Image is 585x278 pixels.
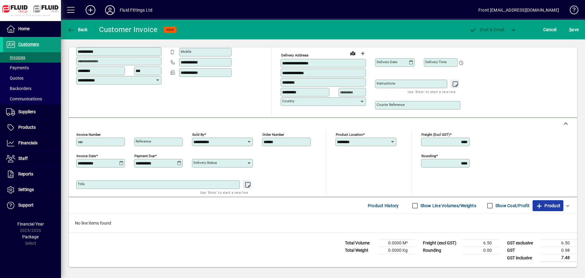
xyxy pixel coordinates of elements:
span: Product [536,201,560,211]
td: 7.48 [541,254,577,262]
mat-label: Payment due [134,154,155,158]
a: Backorders [3,83,61,94]
a: Reports [3,167,61,182]
mat-label: Product location [336,132,363,137]
mat-label: Country [282,99,294,103]
span: Communications [6,96,42,101]
a: Support [3,198,61,213]
span: Reports [18,171,33,176]
span: Package [22,234,39,239]
span: Financials [18,140,37,145]
button: Product [533,200,563,211]
div: Customer Invoice [99,25,158,34]
td: Total Volume [342,240,378,247]
td: 6.50 [463,240,499,247]
mat-label: Title [78,182,85,186]
td: GST inclusive [504,254,541,262]
a: Financials [3,135,61,151]
span: Back [67,27,88,32]
button: Save [568,24,580,35]
mat-hint: Use 'Enter' to start a new line [200,189,248,196]
td: GST [504,247,541,254]
td: 6.50 [541,240,577,247]
td: Total Weight [342,247,378,254]
div: Fluid Fittings Ltd [120,5,152,15]
span: Payments [6,65,29,70]
a: View on map [348,48,358,58]
mat-label: Sold by [192,132,204,137]
mat-label: Order number [262,132,284,137]
mat-label: Delivery status [193,161,217,165]
mat-label: Reference [136,139,151,143]
span: Financial Year [17,222,44,226]
mat-label: Courier Reference [377,103,405,107]
a: Communications [3,94,61,104]
td: 0.98 [541,247,577,254]
button: Add [81,5,100,16]
a: Suppliers [3,104,61,120]
span: Suppliers [18,109,36,114]
span: S [569,27,572,32]
button: Back [66,24,89,35]
span: Settings [18,187,34,192]
td: 0.00 [463,247,499,254]
td: 0.0000 Kg [378,247,415,254]
span: Quotes [6,76,23,81]
div: No line items found [69,214,577,233]
div: Front [EMAIL_ADDRESS][DOMAIN_NAME] [478,5,559,15]
a: Settings [3,182,61,197]
a: Quotes [3,73,61,83]
a: Invoices [3,52,61,63]
span: Customers [18,42,39,47]
td: GST exclusive [504,240,541,247]
span: ave [569,25,579,34]
a: Payments [3,63,61,73]
mat-label: Invoice number [76,132,101,137]
span: P [480,27,483,32]
span: NEW [166,28,174,32]
button: Profile [100,5,120,16]
span: Support [18,203,34,208]
mat-label: Delivery time [425,60,447,64]
mat-label: Freight (excl GST) [421,132,450,137]
button: Product History [365,200,401,211]
mat-label: Rounding [421,154,436,158]
a: Home [3,21,61,37]
a: Staff [3,151,61,166]
span: Staff [18,156,28,161]
span: Backorders [6,86,31,91]
mat-label: Delivery date [377,60,397,64]
button: Choose address [358,49,367,58]
a: Products [3,120,61,135]
mat-hint: Use 'Enter' to start a new line [408,88,456,95]
span: Home [18,26,30,31]
mat-label: Mobile [181,49,191,54]
span: Invoices [6,55,25,60]
mat-label: Invoice date [76,154,96,158]
mat-label: Instructions [377,81,395,85]
label: Show Cost/Profit [494,203,530,209]
td: 0.0000 M³ [378,240,415,247]
a: Knowledge Base [565,1,577,21]
td: Freight (excl GST) [420,240,463,247]
span: Cancel [543,25,557,34]
span: Products [18,125,36,130]
label: Show Line Volumes/Weights [419,203,476,209]
app-page-header-button: Back [61,24,94,35]
button: Cancel [542,24,558,35]
button: Post & Email [466,24,508,35]
span: ost & Email [469,27,505,32]
span: Product History [368,201,399,211]
td: Rounding [420,247,463,254]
